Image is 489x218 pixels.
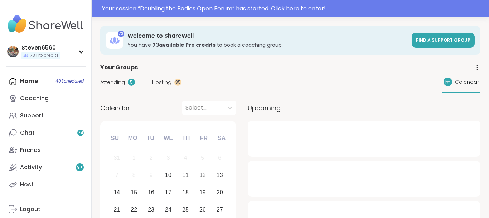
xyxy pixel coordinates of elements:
[195,202,210,217] div: Choose Friday, September 26th, 2025
[6,90,86,107] a: Coaching
[182,187,189,197] div: 18
[20,129,35,137] div: Chat
[100,103,130,113] span: Calendar
[167,153,170,163] div: 3
[182,170,189,180] div: 11
[107,130,123,146] div: Su
[7,46,19,57] img: Steven6560
[217,170,223,180] div: 13
[6,176,86,193] a: Host
[416,37,470,43] span: Find a support group
[20,94,49,102] div: Coaching
[178,185,193,200] div: Choose Thursday, September 18th, 2025
[148,187,154,197] div: 16
[100,63,138,72] span: Your Groups
[126,185,142,200] div: Choose Monday, September 15th, 2025
[152,41,216,48] b: 73 available Pro credit s
[144,150,159,166] div: Not available Tuesday, September 2nd, 2025
[199,170,206,180] div: 12
[113,205,120,214] div: 21
[144,202,159,217] div: Choose Tuesday, September 23rd, 2025
[100,79,125,86] span: Attending
[161,185,176,200] div: Choose Wednesday, September 17th, 2025
[178,168,193,183] div: Choose Thursday, September 11th, 2025
[131,205,137,214] div: 22
[115,170,118,180] div: 7
[127,41,407,48] h3: You have to book a coaching group.
[6,124,86,142] a: Chat74
[199,205,206,214] div: 26
[144,185,159,200] div: Choose Tuesday, September 16th, 2025
[126,168,142,183] div: Not available Monday, September 8th, 2025
[77,164,83,171] span: 9 +
[161,168,176,183] div: Choose Wednesday, September 10th, 2025
[150,170,153,180] div: 9
[196,130,212,146] div: Fr
[113,187,120,197] div: 14
[218,153,221,163] div: 6
[102,4,485,13] div: Your session “ Doubling the Bodies Open Forum ” has started. Click here to enter!
[152,79,171,86] span: Hosting
[78,130,83,136] span: 74
[174,79,181,86] div: 35
[126,202,142,217] div: Choose Monday, September 22nd, 2025
[165,187,171,197] div: 17
[212,185,227,200] div: Choose Saturday, September 20th, 2025
[131,187,137,197] div: 15
[113,153,120,163] div: 31
[109,168,125,183] div: Not available Sunday, September 7th, 2025
[20,205,40,213] div: Logout
[148,205,154,214] div: 23
[6,142,86,159] a: Friends
[126,150,142,166] div: Not available Monday, September 1st, 2025
[161,150,176,166] div: Not available Wednesday, September 3rd, 2025
[160,130,176,146] div: We
[20,112,44,120] div: Support
[182,205,189,214] div: 25
[201,153,204,163] div: 5
[109,202,125,217] div: Choose Sunday, September 21st, 2025
[21,44,60,52] div: Steven6560
[195,150,210,166] div: Not available Friday, September 5th, 2025
[127,32,407,40] h3: Welcome to ShareWell
[109,185,125,200] div: Choose Sunday, September 14th, 2025
[217,205,223,214] div: 27
[142,130,158,146] div: Tu
[118,31,124,37] div: 73
[217,187,223,197] div: 20
[161,202,176,217] div: Choose Wednesday, September 24th, 2025
[6,107,86,124] a: Support
[195,168,210,183] div: Choose Friday, September 12th, 2025
[30,52,59,59] span: 73 Pro credits
[20,163,42,171] div: Activity
[178,150,193,166] div: Not available Thursday, September 4th, 2025
[6,159,86,176] a: Activity9+
[178,202,193,217] div: Choose Thursday, September 25th, 2025
[165,205,171,214] div: 24
[125,130,140,146] div: Mo
[128,79,135,86] div: 5
[165,170,171,180] div: 10
[20,181,34,189] div: Host
[455,78,479,86] span: Calendar
[132,170,136,180] div: 8
[212,150,227,166] div: Not available Saturday, September 6th, 2025
[212,202,227,217] div: Choose Saturday, September 27th, 2025
[132,153,136,163] div: 1
[184,153,187,163] div: 4
[6,11,86,37] img: ShareWell Nav Logo
[199,187,206,197] div: 19
[109,150,125,166] div: Not available Sunday, August 31st, 2025
[144,168,159,183] div: Not available Tuesday, September 9th, 2025
[248,103,281,113] span: Upcoming
[20,146,41,154] div: Friends
[412,33,475,48] a: Find a support group
[212,168,227,183] div: Choose Saturday, September 13th, 2025
[195,185,210,200] div: Choose Friday, September 19th, 2025
[214,130,229,146] div: Sa
[178,130,194,146] div: Th
[6,201,86,218] a: Logout
[150,153,153,163] div: 2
